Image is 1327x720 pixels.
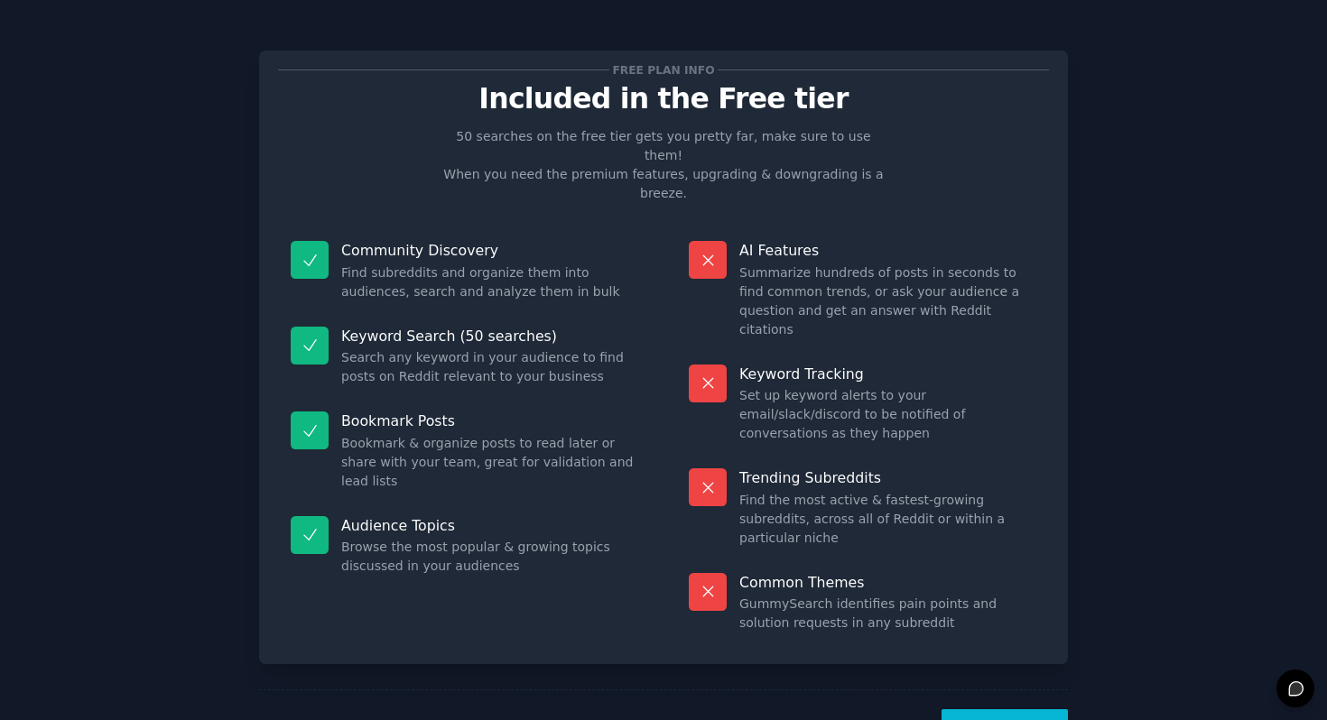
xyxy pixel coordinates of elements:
[341,241,638,260] p: Community Discovery
[341,538,638,576] dd: Browse the most popular & growing topics discussed in your audiences
[341,411,638,430] p: Bookmark Posts
[739,241,1036,260] p: AI Features
[436,127,891,203] p: 50 searches on the free tier gets you pretty far, make sure to use them! When you need the premiu...
[341,327,638,346] p: Keyword Search (50 searches)
[341,348,638,386] dd: Search any keyword in your audience to find posts on Reddit relevant to your business
[739,595,1036,632] dd: GummySearch identifies pain points and solution requests in any subreddit
[739,365,1036,383] p: Keyword Tracking
[278,83,1049,115] p: Included in the Free tier
[739,386,1036,443] dd: Set up keyword alerts to your email/slack/discord to be notified of conversations as they happen
[341,434,638,491] dd: Bookmark & organize posts to read later or share with your team, great for validation and lead lists
[341,516,638,535] p: Audience Topics
[609,60,718,79] span: Free plan info
[739,468,1036,487] p: Trending Subreddits
[739,491,1036,548] dd: Find the most active & fastest-growing subreddits, across all of Reddit or within a particular niche
[739,573,1036,592] p: Common Themes
[341,263,638,301] dd: Find subreddits and organize them into audiences, search and analyze them in bulk
[739,263,1036,339] dd: Summarize hundreds of posts in seconds to find common trends, or ask your audience a question and...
